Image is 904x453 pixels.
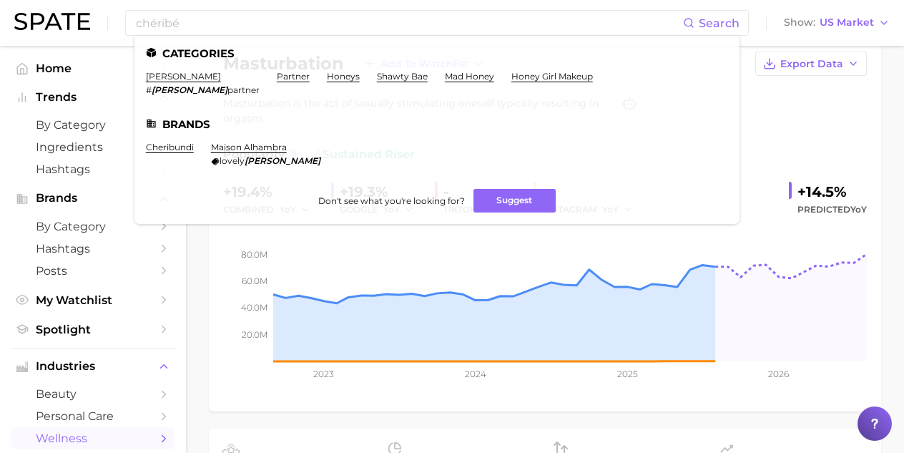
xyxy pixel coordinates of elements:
[152,84,227,95] em: [PERSON_NAME]
[36,409,150,423] span: personal care
[11,427,175,449] a: wellness
[445,71,494,82] a: mad honey
[850,204,867,215] span: YoY
[36,192,150,205] span: Brands
[11,136,175,158] a: Ingredients
[327,71,360,82] a: honeys
[36,293,150,307] span: My Watchlist
[146,118,728,130] li: Brands
[11,289,175,311] a: My Watchlist
[146,84,152,95] span: #
[36,323,150,336] span: Spotlight
[36,91,150,104] span: Trends
[11,187,175,209] button: Brands
[211,142,287,152] a: maison alhambra
[797,180,867,203] div: +14.5%
[11,158,175,180] a: Hashtags
[11,356,175,377] button: Industries
[134,11,683,35] input: Search here for a brand, industry, or ingredient
[36,62,150,75] span: Home
[220,155,245,166] span: lovely
[473,189,556,213] button: Suggest
[146,47,728,59] li: Categories
[11,57,175,79] a: Home
[780,58,843,70] span: Export Data
[617,369,638,379] tspan: 2025
[313,369,334,379] tspan: 2023
[780,14,893,32] button: ShowUS Market
[36,118,150,132] span: by Category
[36,242,150,255] span: Hashtags
[318,195,465,206] span: Don't see what you're looking for?
[36,140,150,154] span: Ingredients
[36,360,150,373] span: Industries
[768,369,789,379] tspan: 2026
[377,71,428,82] a: shawty bae
[784,19,815,26] span: Show
[11,383,175,405] a: beauty
[14,13,90,30] img: SPATE
[277,71,310,82] a: partner
[11,114,175,136] a: by Category
[820,19,874,26] span: US Market
[146,71,221,82] a: [PERSON_NAME]
[227,84,260,95] span: partner
[511,71,593,82] a: honey girl makeup
[146,142,194,152] a: cheribundi
[11,318,175,341] a: Spotlight
[699,16,740,30] span: Search
[11,238,175,260] a: Hashtags
[11,215,175,238] a: by Category
[465,369,486,379] tspan: 2024
[36,432,150,445] span: wellness
[11,405,175,427] a: personal care
[245,155,320,166] em: [PERSON_NAME]
[755,52,867,76] button: Export Data
[797,201,867,218] span: Predicted
[11,87,175,108] button: Trends
[36,162,150,176] span: Hashtags
[36,264,150,278] span: Posts
[11,260,175,282] a: Posts
[36,220,150,233] span: by Category
[36,387,150,401] span: beauty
